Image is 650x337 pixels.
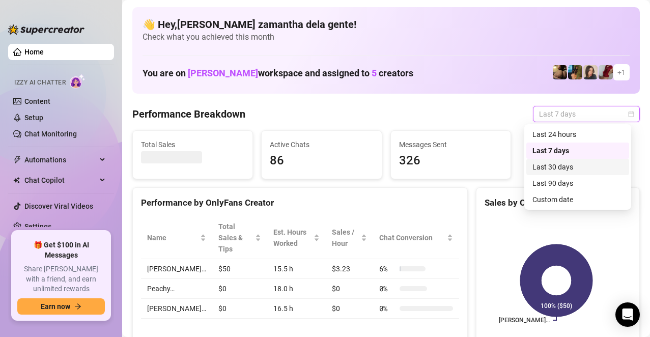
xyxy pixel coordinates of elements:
span: [PERSON_NAME] [188,68,258,78]
span: 0 % [379,283,395,294]
td: $3.23 [326,259,373,279]
td: Peachy… [141,279,212,299]
div: Last 7 days [526,143,629,159]
span: Messages Sent [399,139,502,150]
span: 🎁 Get $100 in AI Messages [17,240,105,260]
img: Peachy [553,65,567,79]
span: arrow-right [74,303,81,310]
td: 16.5 h [267,299,326,319]
td: $0 [326,279,373,299]
a: Discover Viral Videos [24,202,93,210]
h1: You are on workspace and assigned to creators [143,68,413,79]
div: Sales by OnlyFans Creator [485,196,631,210]
td: [PERSON_NAME]… [141,299,212,319]
td: 18.0 h [267,279,326,299]
span: Izzy AI Chatter [14,78,66,88]
div: Open Intercom Messenger [615,302,640,327]
a: Setup [24,114,43,122]
span: Chat Conversion [379,232,445,243]
span: thunderbolt [13,156,21,164]
span: Last 7 days [539,106,634,122]
span: Name [147,232,198,243]
a: Content [24,97,50,105]
div: Performance by OnlyFans Creator [141,196,459,210]
td: $0 [326,299,373,319]
div: Custom date [532,194,623,205]
img: logo-BBDzfeDw.svg [8,24,84,35]
span: Total Sales & Tips [218,221,253,255]
td: $0 [212,299,267,319]
span: Earn now [41,302,70,311]
span: Total Sales [141,139,244,150]
span: Active Chats [270,139,373,150]
span: Sales / Hour [332,227,359,249]
div: Custom date [526,191,629,208]
a: Chat Monitoring [24,130,77,138]
img: Esme [599,65,613,79]
a: Home [24,48,44,56]
span: Automations [24,152,97,168]
a: Settings [24,222,51,231]
div: Est. Hours Worked [273,227,312,249]
h4: 👋 Hey, [PERSON_NAME] zamantha dela gente ! [143,17,630,32]
td: $0 [212,279,267,299]
span: + 1 [617,67,626,78]
span: 5 [372,68,377,78]
th: Total Sales & Tips [212,217,267,259]
div: Last 24 hours [532,129,623,140]
span: 0 % [379,303,395,314]
h4: Performance Breakdown [132,107,245,121]
div: Last 90 days [532,178,623,189]
th: Sales / Hour [326,217,373,259]
td: 15.5 h [267,259,326,279]
span: 326 [399,151,502,171]
div: Last 30 days [532,161,623,173]
td: $50 [212,259,267,279]
div: Last 24 hours [526,126,629,143]
img: Milly [568,65,582,79]
th: Chat Conversion [373,217,459,259]
td: [PERSON_NAME]… [141,259,212,279]
span: 6 % [379,263,395,274]
span: 86 [270,151,373,171]
text: [PERSON_NAME]… [499,317,550,324]
img: Nina [583,65,598,79]
span: Chat Copilot [24,172,97,188]
span: calendar [628,111,634,117]
button: Earn nowarrow-right [17,298,105,315]
img: Chat Copilot [13,177,20,184]
span: Share [PERSON_NAME] with a friend, and earn unlimited rewards [17,264,105,294]
img: AI Chatter [70,74,86,89]
div: Last 90 days [526,175,629,191]
div: Last 30 days [526,159,629,175]
th: Name [141,217,212,259]
span: Check what you achieved this month [143,32,630,43]
div: Last 7 days [532,145,623,156]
